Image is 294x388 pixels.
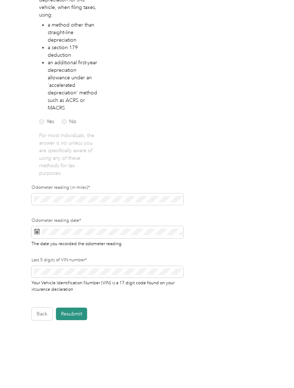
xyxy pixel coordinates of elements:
li: an additional first-year depreciation allowance under an 'accelerated depreciation' method such a... [48,59,98,112]
span: Your Vehicle Identification Number (VIN) is a 17 digit code found on your insurance declaration [32,279,175,292]
button: Resubmit [56,308,87,320]
label: Yes [39,119,54,124]
label: Last 5 digits of VIN number* [32,257,183,263]
button: Back [32,308,52,320]
li: a section 179 deduction [48,44,98,59]
iframe: Everlance-gr Chat Button Frame [254,348,294,388]
label: Odometer reading date* [32,218,183,224]
li: a method other than straight-line depreciation [48,21,98,44]
p: For most individuals, the answer is no unless you are specifically aware of using any of these me... [39,132,98,177]
span: The date you recorded the odometer reading [32,240,122,247]
label: No [62,119,76,124]
label: Odometer reading (in miles)* [32,184,183,191]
